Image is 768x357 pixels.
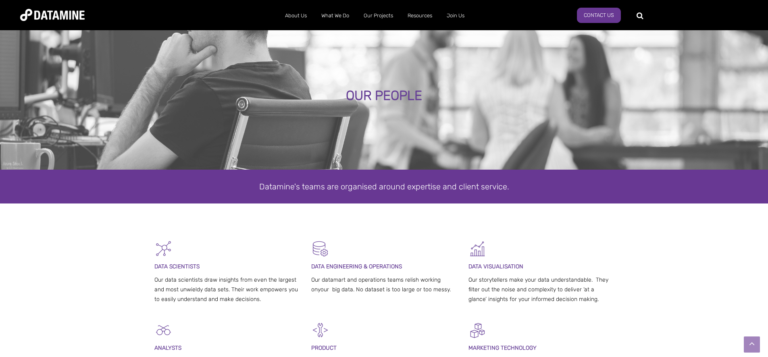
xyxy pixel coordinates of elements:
[311,321,329,339] img: Development
[577,8,621,23] a: Contact Us
[154,321,173,339] img: Analysts
[20,9,85,21] img: Datamine
[311,345,337,351] span: PRODUCT
[314,5,356,26] a: What We Do
[468,321,487,339] img: Digital Activation
[356,5,400,26] a: Our Projects
[468,263,523,270] span: DATA VISUALISATION
[259,182,509,191] span: Datamine's teams are organised around expertise and client service.
[154,345,181,351] span: ANALYSTS
[154,263,200,270] span: DATA SCIENTISTS
[439,5,472,26] a: Join Us
[311,240,329,258] img: Datamart
[468,275,614,304] p: Our storytellers make your data understandable. They filter out the noise and complexity to deliv...
[154,275,300,304] p: Our data scientists draw insights from even the largest and most unwieldy data sets. Their work e...
[311,263,402,270] span: DATA ENGINEERING & OPERATIONS
[468,345,537,351] span: MARKETING TECHNOLOGY
[400,5,439,26] a: Resources
[154,240,173,258] img: Graph - Network
[311,275,457,295] p: Our datamart and operations teams relish working onyour big data. No dataset is too large or too ...
[87,89,681,103] div: OUR PEOPLE
[468,240,487,258] img: Graph 5
[278,5,314,26] a: About Us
